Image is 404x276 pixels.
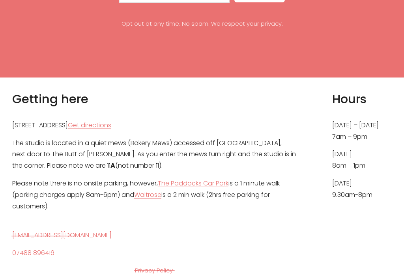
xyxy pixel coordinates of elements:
p: [DATE] – [DATE] 7am – 9pm [332,120,392,143]
strong: A [110,161,115,170]
h3: Getting here [12,91,296,107]
h3: Hours [332,91,392,107]
a: Get directions [68,120,111,131]
a: 07488 896416 [12,248,54,259]
a: The Paddocks Car Park [158,178,228,189]
a: Waitrose [134,189,161,201]
p: [DATE] 9.30am-8pm [332,178,392,201]
p: Opt out at any time. No spam. We respect your privacy. [12,19,392,29]
a: Privacy Policy [135,265,173,276]
p: Please note there is no onsite parking, however, is a 1 minute walk (parking charges apply 8am-6p... [12,178,296,212]
a: [EMAIL_ADDRESS][DOMAIN_NAME] [12,230,112,241]
p: The studio is located in a quiet mews (Bakery Mews) accessed off [GEOGRAPHIC_DATA], next door to ... [12,138,296,172]
p: [DATE] 8am – 1pm [332,149,392,172]
p: [STREET_ADDRESS] [12,120,296,131]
